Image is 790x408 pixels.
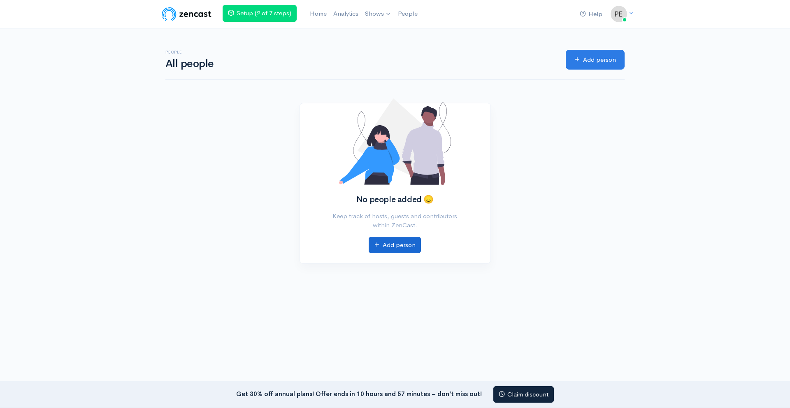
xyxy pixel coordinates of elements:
[223,5,297,22] a: Setup (2 of 7 steps)
[165,58,556,70] h1: All people
[307,5,330,23] a: Home
[576,5,606,23] a: Help
[611,6,627,22] img: ...
[362,5,395,23] a: Shows
[236,389,482,397] strong: Get 30% off annual plans! Offer ends in 10 hours and 57 minutes – don’t miss out!
[325,195,465,204] h2: No people added 😞
[566,50,625,70] a: Add person
[160,6,213,22] img: ZenCast Logo
[339,98,451,185] img: No people added
[330,5,362,23] a: Analytics
[369,237,421,254] a: Add person
[165,50,556,54] h6: People
[395,5,421,23] a: People
[325,212,465,230] p: Keep track of hosts, guests and contributors within ZenCast.
[493,386,554,403] a: Claim discount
